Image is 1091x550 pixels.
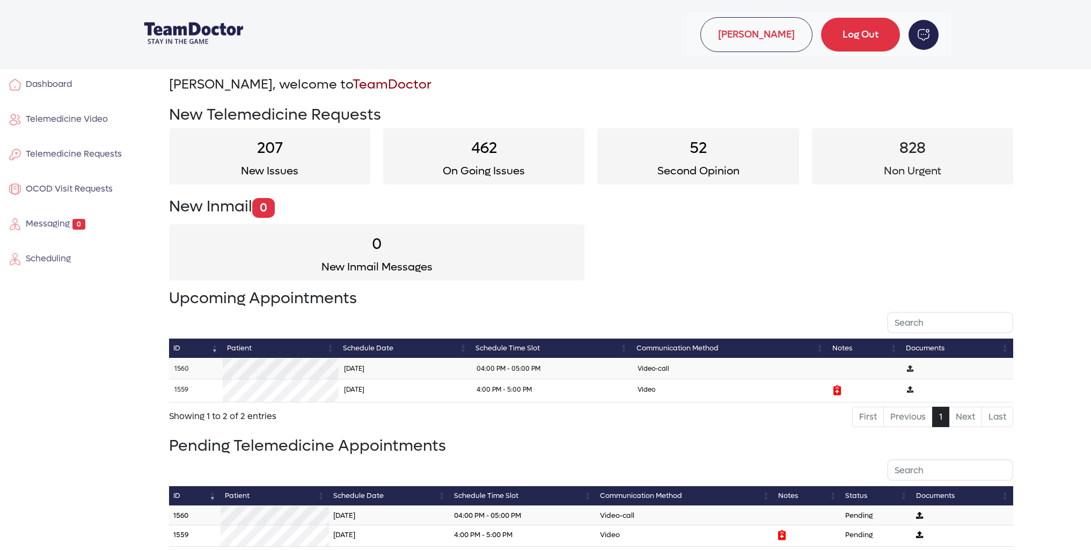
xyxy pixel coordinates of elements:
[597,139,799,158] h2: 52
[450,486,596,505] th: Schedule Time Slot: activate to sort column ascending
[9,218,21,231] img: employe.svg
[700,17,812,52] span: [PERSON_NAME]
[169,339,223,358] th: ID: activate to sort column ascending
[383,163,584,179] p: On Going Issues
[221,486,329,505] th: Patient: activate to sort column ascending
[174,385,188,394] a: 1559
[932,407,949,427] a: 1
[774,486,841,505] th: Notes: activate to sort column ascending
[169,235,584,254] h2: 0
[21,78,72,90] span: Dashboard
[9,113,21,126] img: user.svg
[471,358,632,379] td: 04:00 PM - 05:00 PM
[9,183,21,196] img: membership.svg
[597,163,799,179] p: Second Opinion
[169,437,1013,456] h2: Pending Telemedicine Appointments
[909,20,939,50] img: noti-msg.svg
[812,163,1013,179] p: Non Urgent
[339,358,471,379] td: [DATE]
[632,358,828,379] td: Video-call
[353,76,431,93] span: TeamDoctor
[21,113,108,124] span: Telemedicine Video
[169,197,1013,218] h2: New Inmail
[169,224,584,281] a: 0New Inmail Messages
[21,253,71,264] span: Scheduling
[450,525,596,547] td: 4:00 PM - 5:00 PM
[887,459,1013,481] input: Search
[252,198,275,218] span: 0
[450,505,596,525] td: 04:00 PM - 05:00 PM
[471,339,632,358] th: Schedule Time Slot: activate to sort column ascending
[9,78,21,91] img: home.svg
[383,139,584,158] h2: 462
[169,289,1013,308] h2: Upcoming Appointments
[173,511,188,520] a: 1560
[169,128,370,185] a: 207New Issues
[632,339,828,358] th: Communication Method: activate to sort column ascending
[912,486,1013,505] th: Documents: activate to sort column ascending
[828,339,902,358] th: Notes: activate to sort column ascending
[169,163,370,179] p: New Issues
[841,486,912,505] th: Status: activate to sort column ascending
[169,77,1013,93] h4: [PERSON_NAME], welcome to
[596,486,774,505] th: Communication Method: activate to sort column ascending
[597,128,799,185] a: 52Second Opinion
[329,525,450,547] td: [DATE]
[471,379,632,402] td: 4:00 PM - 5:00 PM
[21,218,70,229] span: Messaging
[9,148,21,161] img: key.svg
[841,505,912,525] td: Pending
[821,18,900,52] a: Log Out
[173,530,188,539] a: 1559
[169,106,1013,124] h2: New Telemedicine Requests
[329,505,450,525] td: [DATE]
[169,406,276,423] div: Showing 1 to 2 of 2 entries
[812,139,1013,158] h2: 828
[169,139,370,158] h2: 207
[841,525,912,547] td: Pending
[223,339,339,358] th: Patient: activate to sort column ascending
[887,312,1013,333] input: Search
[596,505,774,525] td: Video-call
[778,532,786,541] a: Update Notes
[21,183,113,194] span: OCOD Visit Requests
[21,148,122,159] span: Telemedicine Requests
[329,486,450,505] th: Schedule Date: activate to sort column ascending
[9,253,21,266] img: employe.svg
[339,379,471,402] td: [DATE]
[169,486,221,505] th: ID: activate to sort column ascending
[169,259,584,275] p: New Inmail Messages
[339,339,471,358] th: Schedule Date: activate to sort column ascending
[174,364,189,373] a: 1560
[596,525,774,547] td: Video
[383,128,584,185] a: 462On Going Issues
[833,387,841,396] a: Update Notes
[902,339,1013,358] th: Documents: activate to sort column ascending
[632,379,828,402] td: Video
[72,219,85,230] span: 0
